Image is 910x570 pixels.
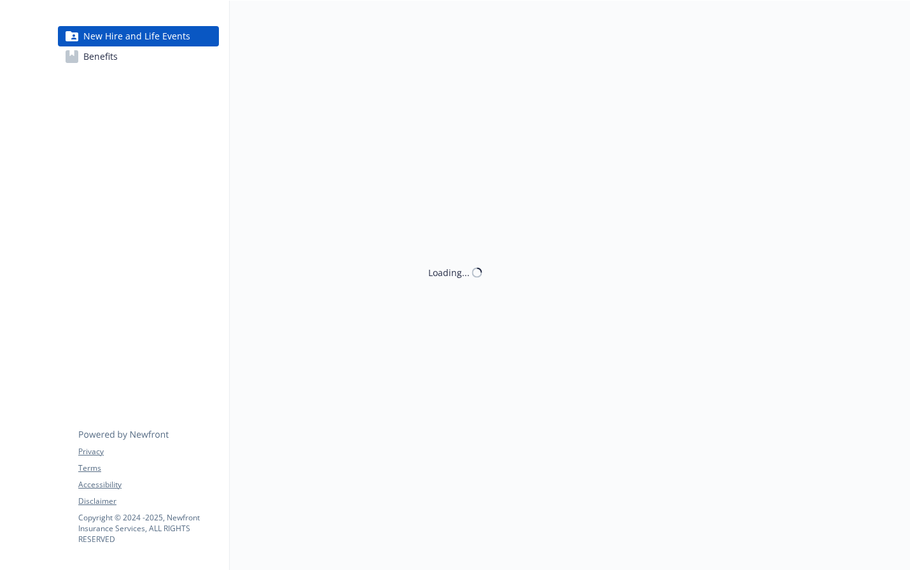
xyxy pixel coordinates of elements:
p: Copyright © 2024 - 2025 , Newfront Insurance Services, ALL RIGHTS RESERVED [78,512,218,545]
a: Accessibility [78,479,218,490]
a: Terms [78,462,218,474]
a: Benefits [58,46,219,67]
div: Loading... [428,266,470,279]
a: Disclaimer [78,496,218,507]
span: New Hire and Life Events [83,26,190,46]
span: Benefits [83,46,118,67]
a: Privacy [78,446,218,457]
a: New Hire and Life Events [58,26,219,46]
